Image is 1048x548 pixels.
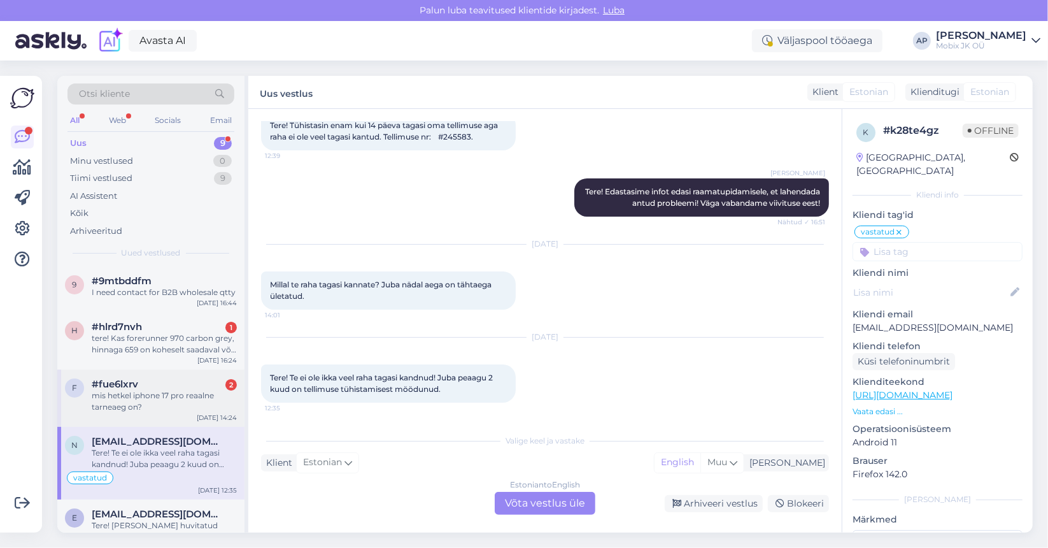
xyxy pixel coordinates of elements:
div: Tere! [PERSON_NAME] huvitatud dysoni tolmuimejast, täpsemalt gen5 mudelist. Leidsin kaks sama too... [92,520,237,543]
img: explore-ai [97,27,124,54]
span: 9 [73,280,77,289]
p: Klienditeekond [853,375,1023,389]
p: Operatsioonisüsteem [853,422,1023,436]
span: e [72,513,77,523]
span: Millal te raha tagasi kannate? Juba nädal aega on tähtaega ületatud. [270,280,493,301]
div: 9 [214,172,232,185]
span: k [863,127,869,137]
div: Väljaspool tööaega [752,29,882,52]
div: Mobix JK OÜ [936,41,1026,51]
div: I need contact for B2B wholesale qtty [92,287,237,298]
span: Nähtud ✓ 16:51 [777,217,825,227]
div: tere! Kas forerunner 970 carbon grey, hinnaga 659 on koheselt saadaval või on kui pikk võiks olla... [92,333,237,356]
div: Kõik [70,207,89,220]
div: 0 [213,155,232,168]
div: Socials [152,112,183,129]
div: 1 [225,322,237,333]
span: n [71,440,78,450]
img: Askly Logo [10,86,34,110]
span: Tere! Edastasime infot edasi raamatupidamisele, et lahendada antud probleemi! Väga vabandame viiv... [585,187,822,208]
div: [DATE] 12:35 [198,486,237,495]
div: English [655,453,700,472]
div: # k28te4gz [883,123,963,138]
span: 12:35 [265,403,313,413]
span: #9mtbddfm [92,275,152,287]
div: [DATE] 16:24 [197,356,237,365]
div: Klient [261,456,292,470]
p: Brauser [853,454,1023,468]
div: [DATE] 14:24 [197,413,237,422]
p: Android 11 [853,436,1023,449]
div: AI Assistent [70,190,117,203]
span: Estonian [303,456,342,470]
span: nilsmikk@gmail.com [92,436,224,447]
input: Lisa nimi [853,285,1008,299]
span: [PERSON_NAME] [770,168,825,178]
span: Muu [707,456,727,468]
div: mis hetkel iphone 17 pro reaalne tarneaeg on? [92,390,237,413]
span: Offline [963,124,1019,138]
div: AP [913,32,931,50]
span: Luba [599,4,628,16]
div: Võta vestlus üle [495,492,595,515]
span: h [71,326,78,335]
div: [PERSON_NAME] [936,31,1026,41]
a: Avasta AI [129,30,197,52]
div: Kliendi info [853,189,1023,201]
span: f [72,383,77,393]
label: Uus vestlus [260,83,313,101]
div: Blokeeri [768,495,829,512]
div: Klient [807,85,839,99]
span: 14:01 [265,310,313,320]
div: 2 [225,379,237,391]
a: [PERSON_NAME]Mobix JK OÜ [936,31,1040,51]
p: Kliendi email [853,308,1023,321]
div: [DATE] 16:44 [197,298,237,308]
p: Kliendi telefon [853,340,1023,353]
div: [DATE] [261,331,829,343]
span: Uued vestlused [122,247,181,259]
p: Kliendi tag'id [853,208,1023,222]
span: Otsi kliente [79,87,130,101]
div: Küsi telefoninumbrit [853,353,955,370]
div: Arhiveeritud [70,225,122,238]
div: Email [208,112,234,129]
span: vastatud [861,228,895,236]
span: #fue6lxrv [92,379,138,390]
div: Arhiveeri vestlus [665,495,763,512]
div: [PERSON_NAME] [853,494,1023,505]
span: Estonian [970,85,1009,99]
div: All [67,112,82,129]
div: Tere! Te ei ole ikka veel raha tagasi kandnud! Juba peaagu 2 kuud on tellimuse tühistamisest mööd... [92,447,237,470]
p: Firefox 142.0 [853,468,1023,481]
p: Märkmed [853,513,1023,526]
div: Tiimi vestlused [70,172,132,185]
a: [URL][DOMAIN_NAME] [853,389,952,401]
span: #hlrd7nvh [92,321,142,333]
input: Lisa tag [853,242,1023,261]
div: Uus [70,137,87,150]
p: Kliendi nimi [853,266,1023,280]
span: 12:39 [265,151,313,161]
span: vastatud [73,474,107,482]
span: Estonian [849,85,888,99]
div: Estonian to English [510,479,580,491]
span: Tere! Te ei ole ikka veel raha tagasi kandnud! Juba peaagu 2 kuud on tellimuse tühistamisest mööd... [270,373,495,394]
div: [PERSON_NAME] [744,456,825,470]
div: Klienditugi [905,85,959,99]
div: Valige keel ja vastake [261,435,829,447]
div: [DATE] [261,238,829,250]
div: Web [106,112,129,129]
span: elerin.lohmus@gmail.com [92,508,224,520]
p: [EMAIL_ADDRESS][DOMAIN_NAME] [853,321,1023,335]
div: [GEOGRAPHIC_DATA], [GEOGRAPHIC_DATA] [856,151,1010,178]
div: Minu vestlused [70,155,133,168]
p: Vaata edasi ... [853,406,1023,417]
div: 9 [214,137,232,150]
